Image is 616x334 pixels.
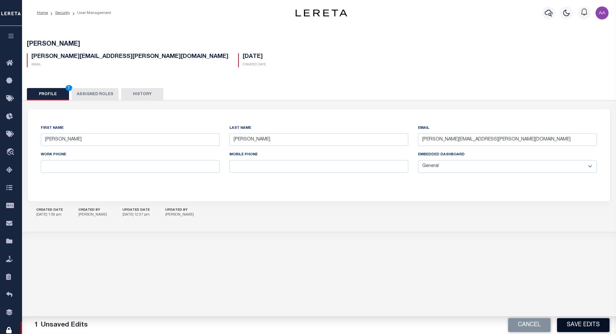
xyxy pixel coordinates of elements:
[243,53,266,61] h5: [DATE]
[418,126,429,131] label: Email
[243,62,266,67] p: Created Date
[31,53,228,61] h5: [PERSON_NAME][EMAIL_ADDRESS][PERSON_NAME][DOMAIN_NAME]
[34,322,38,328] span: 1
[78,208,107,212] h5: CREATED BY
[165,208,194,212] h5: UPDATED BY
[41,126,64,131] label: First Name
[6,148,17,157] i: travel_explore
[37,11,48,15] a: Home
[557,318,610,332] button: Save Edits
[27,88,69,100] button: Profile
[122,208,150,212] h5: UPDATED DATE
[229,126,251,131] label: Last Name
[36,212,63,218] p: [DATE] 1:59 pm
[296,9,347,17] img: logo-dark.svg
[27,41,80,48] span: [PERSON_NAME]
[596,6,609,19] img: svg+xml;base64,PHN2ZyB4bWxucz0iaHR0cDovL3d3dy53My5vcmcvMjAwMC9zdmciIHBvaW50ZXItZXZlbnRzPSJub25lIi...
[78,212,107,218] p: [PERSON_NAME]
[165,212,194,218] p: [PERSON_NAME]
[55,11,70,15] a: Security
[122,212,150,218] p: [DATE] 12:57 pm
[229,152,258,158] label: Mobile Phone
[41,152,66,158] label: Work Phone
[121,88,163,100] button: History
[508,318,551,332] button: Cancel
[31,62,228,67] p: Email
[41,322,88,328] span: Unsaved Edits
[72,88,119,100] button: Assigned Roles
[70,10,111,16] li: User Management
[65,85,72,91] span: 1
[418,152,465,158] label: Embedded Dashboard
[36,208,63,212] h5: CREATED DATE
